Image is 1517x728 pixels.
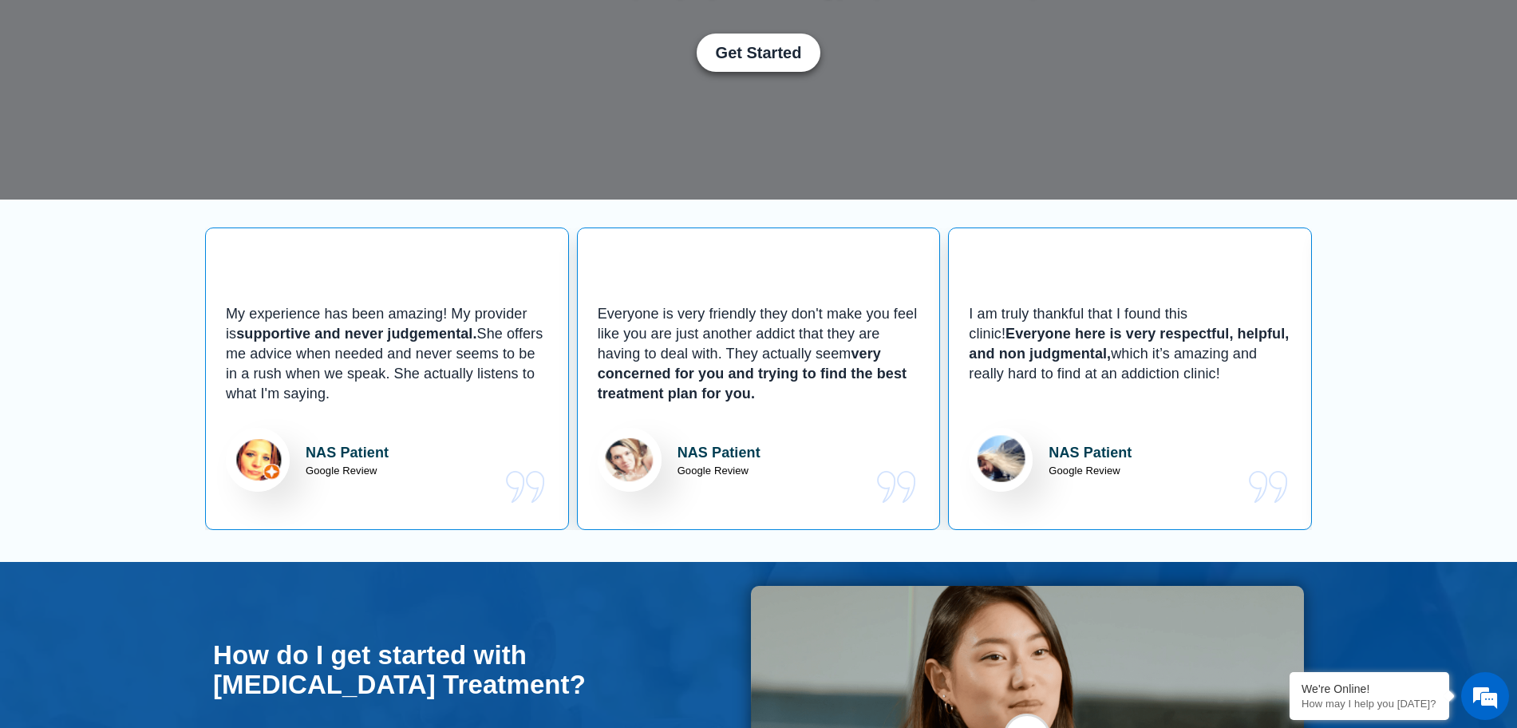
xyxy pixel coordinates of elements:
[1049,445,1132,460] strong: NAS Patient
[697,34,821,72] a: Get Started
[93,201,220,362] span: We're online!
[213,641,727,699] h2: How do I get started with [MEDICAL_DATA] Treatment?
[969,326,1289,362] b: Everyone here is very respectful, helpful, and non judgmental,
[306,465,377,477] span: Google Review
[306,445,389,460] strong: NAS Patient
[1302,698,1437,710] p: How may I help you today?
[107,84,292,105] div: Chat with us now
[678,465,749,477] span: Google Review
[236,326,476,342] b: supportive and never judgemental.
[598,428,662,492] img: Christina Review for National Addiction Specialists Top Rated Suboxone Clinic
[226,304,548,404] p: My experience has been amazing! My provider is She offers me advice when needed and never seems t...
[1302,682,1437,695] div: We're Online!
[205,227,569,530] div: 1 / 5
[969,428,1033,492] img: Amiee Review for National Addiction Specialists Top Rated Suboxone Clinic
[598,304,920,404] p: Everyone is very friendly they don't make you feel like you are just another addict that they are...
[716,43,802,62] span: Get Started
[948,227,1312,530] div: 3 / 5
[8,436,304,492] textarea: Type your message and hit 'Enter'
[262,8,300,46] div: Minimize live chat window
[18,82,41,106] div: Navigation go back
[440,34,1077,72] div: Get Started with Suboxone Treatment by filling-out this new patient packet form
[678,445,760,460] strong: NAS Patient
[1049,465,1120,477] span: Google Review
[577,227,941,530] div: 2 / 5
[226,428,290,492] img: Lisa Review for National Addiction Specialists Top Rated Suboxone Clinic
[598,346,907,402] b: very concerned for you and trying to find the best treatment plan for you.
[969,304,1291,404] p: I am truly thankful that I found this clinic! which it’s amazing and really hard to find at an ad...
